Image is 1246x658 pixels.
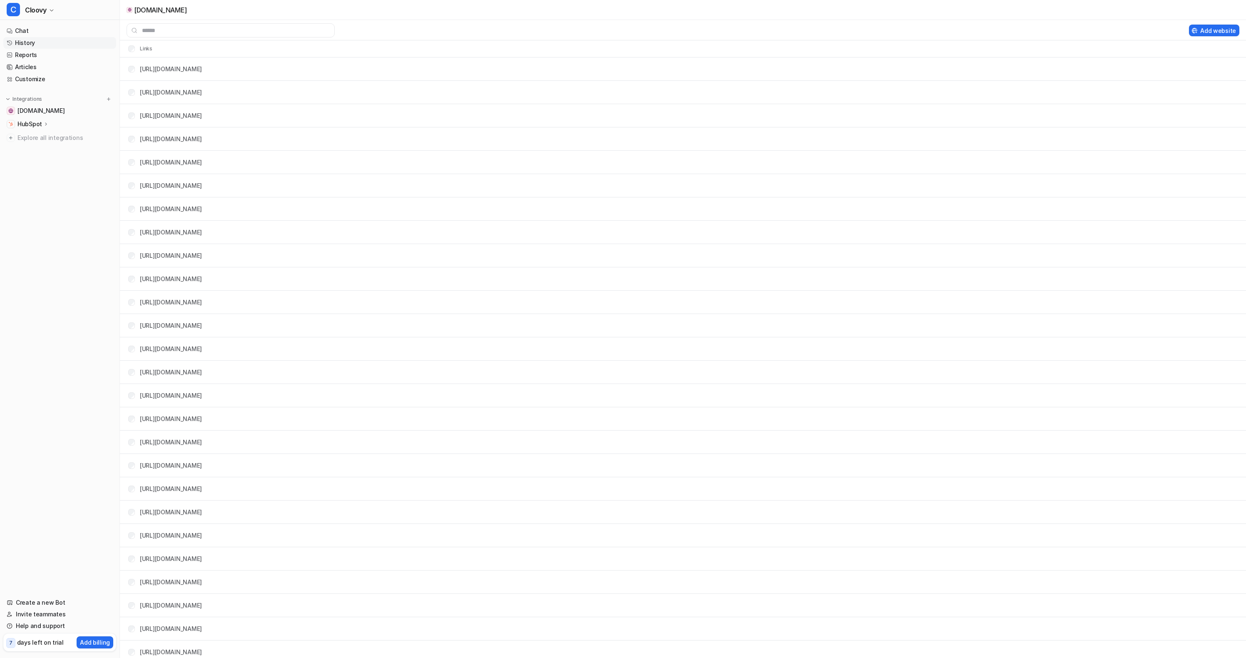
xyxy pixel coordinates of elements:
[3,608,116,620] a: Invite teammates
[3,61,116,73] a: Articles
[140,89,202,96] a: [URL][DOMAIN_NAME]
[80,638,110,647] p: Add billing
[106,96,112,102] img: menu_add.svg
[1189,25,1239,36] button: Add website
[8,122,13,127] img: HubSpot
[140,112,202,119] a: [URL][DOMAIN_NAME]
[40,273,46,279] button: Gif picker
[140,135,202,142] a: [URL][DOMAIN_NAME]
[12,96,42,102] p: Integrations
[17,131,113,145] span: Explore all integrations
[140,439,202,446] a: [URL][DOMAIN_NAME]
[140,485,202,492] a: [URL][DOMAIN_NAME]
[7,134,15,142] img: explore all integrations
[13,273,20,279] button: Upload attachment
[140,299,202,306] a: [URL][DOMAIN_NAME]
[140,532,202,539] a: [URL][DOMAIN_NAME]
[146,3,161,18] div: Close
[140,159,202,166] a: [URL][DOMAIN_NAME]
[5,96,11,102] img: expand menu
[140,322,202,329] a: [URL][DOMAIN_NAME]
[140,345,202,352] a: [URL][DOMAIN_NAME]
[17,107,65,115] span: [DOMAIN_NAME]
[3,132,116,144] a: Explore all integrations
[24,5,37,18] img: Profile image for eesel
[140,182,202,189] a: [URL][DOMAIN_NAME]
[140,65,202,72] a: [URL][DOMAIN_NAME]
[134,6,187,14] p: [DOMAIN_NAME]
[25,4,47,16] span: Cloovy
[140,252,202,259] a: [URL][DOMAIN_NAME]
[3,95,45,103] button: Integrations
[130,3,146,19] button: Home
[140,508,202,516] a: [URL][DOMAIN_NAME]
[9,639,12,647] p: 7
[3,105,116,117] a: help.cloover.co[DOMAIN_NAME]
[140,648,202,656] a: [URL][DOMAIN_NAME]
[140,205,202,212] a: [URL][DOMAIN_NAME]
[140,602,202,609] a: [URL][DOMAIN_NAME]
[3,620,116,632] a: Help and support
[128,8,132,12] img: help.cloover.co icon
[64,8,81,14] h1: eesel
[140,578,202,586] a: [URL][DOMAIN_NAME]
[77,636,113,648] button: Add billing
[140,555,202,562] a: [URL][DOMAIN_NAME]
[17,120,42,128] p: HubSpot
[3,49,116,61] a: Reports
[122,44,153,54] th: Links
[26,273,33,279] button: Emoji picker
[35,5,49,18] img: Profile image for Katelin
[140,275,202,282] a: [URL][DOMAIN_NAME]
[3,73,116,85] a: Customize
[7,3,20,16] span: C
[8,108,13,113] img: help.cloover.co
[143,269,156,283] button: Send a message…
[140,462,202,469] a: [URL][DOMAIN_NAME]
[47,5,60,18] img: Profile image for Patrick
[140,625,202,632] a: [URL][DOMAIN_NAME]
[3,25,116,37] a: Chat
[140,415,202,422] a: [URL][DOMAIN_NAME]
[3,597,116,608] a: Create a new Bot
[7,255,159,269] textarea: Message…
[5,3,21,19] button: go back
[140,392,202,399] a: [URL][DOMAIN_NAME]
[3,37,116,49] a: History
[140,369,202,376] a: [URL][DOMAIN_NAME]
[53,273,60,279] button: Start recording
[17,638,64,647] p: days left on trial
[140,229,202,236] a: [URL][DOMAIN_NAME]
